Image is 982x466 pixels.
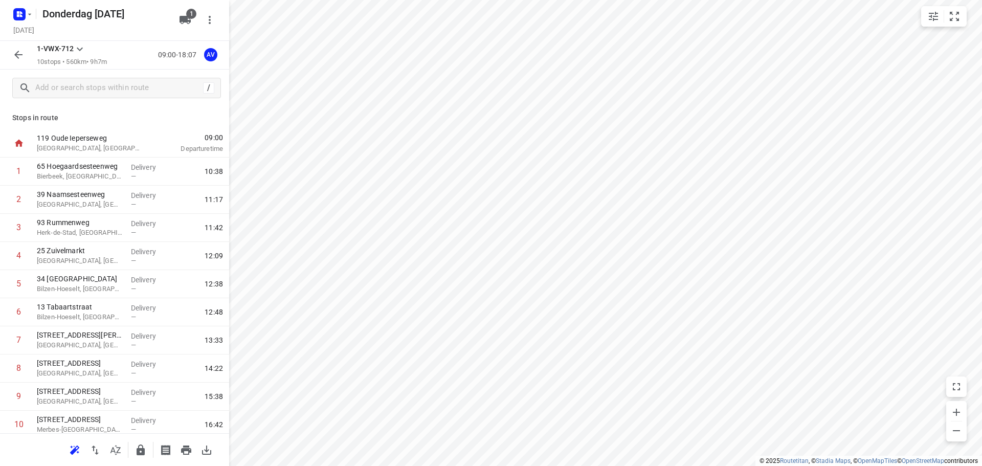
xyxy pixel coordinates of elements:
[205,279,223,289] span: 12:38
[16,391,21,401] div: 9
[131,201,136,208] span: —
[37,368,123,379] p: [GEOGRAPHIC_DATA], [GEOGRAPHIC_DATA]
[131,247,169,257] p: Delivery
[37,284,123,294] p: Bilzen-Hoeselt, [GEOGRAPHIC_DATA]
[37,189,123,199] p: 39 Naamsesteenweg
[780,457,809,464] a: Routetitan
[176,445,196,454] span: Print route
[131,415,169,426] p: Delivery
[131,397,136,405] span: —
[131,257,136,264] span: —
[205,194,223,205] span: 11:17
[9,24,38,36] h5: [DATE]
[37,274,123,284] p: 34 [GEOGRAPHIC_DATA]
[16,335,21,345] div: 7
[37,302,123,312] p: 13 Tabaartstraat
[16,194,21,204] div: 2
[37,414,123,425] p: [STREET_ADDRESS]
[12,113,217,123] p: Stops in route
[37,256,123,266] p: [GEOGRAPHIC_DATA], [GEOGRAPHIC_DATA]
[130,440,151,460] button: Lock route
[16,223,21,232] div: 3
[131,359,169,369] p: Delivery
[35,80,203,96] input: Add or search stops within route
[64,445,85,454] span: Reoptimize route
[37,143,143,153] p: [GEOGRAPHIC_DATA], [GEOGRAPHIC_DATA]
[200,45,221,65] button: AV
[816,457,851,464] a: Stadia Maps
[37,330,123,340] p: [STREET_ADDRESS][PERSON_NAME]
[204,48,217,61] div: AV
[196,445,217,454] span: Download route
[131,426,136,433] span: —
[131,229,136,236] span: —
[131,331,169,341] p: Delivery
[131,303,169,313] p: Delivery
[37,228,123,238] p: Herk-de-Stad, [GEOGRAPHIC_DATA]
[37,199,123,210] p: [GEOGRAPHIC_DATA], [GEOGRAPHIC_DATA]
[760,457,978,464] li: © 2025 , © , © © contributors
[205,223,223,233] span: 11:42
[175,10,195,30] button: 1
[131,369,136,377] span: —
[37,217,123,228] p: 93 Rummenweg
[37,43,74,54] p: 1-VWX-712
[902,457,944,464] a: OpenStreetMap
[16,307,21,317] div: 6
[155,144,223,154] p: Departure time
[16,166,21,176] div: 1
[131,218,169,229] p: Delivery
[131,162,169,172] p: Delivery
[37,171,123,182] p: Bierbeek, [GEOGRAPHIC_DATA]
[200,50,221,59] span: Assigned to Axel Verzele
[858,457,897,464] a: OpenMapTiles
[37,358,123,368] p: [STREET_ADDRESS]
[37,386,123,396] p: [STREET_ADDRESS]
[205,391,223,402] span: 15:38
[203,82,214,94] div: /
[131,313,136,321] span: —
[186,9,196,19] span: 1
[37,312,123,322] p: Bilzen-Hoeselt, [GEOGRAPHIC_DATA]
[16,363,21,373] div: 8
[37,246,123,256] p: 25 Zuivelmarkt
[14,419,24,429] div: 10
[155,445,176,454] span: Print shipping labels
[205,166,223,176] span: 10:38
[131,275,169,285] p: Delivery
[131,285,136,293] span: —
[16,251,21,260] div: 4
[131,190,169,201] p: Delivery
[38,6,171,22] h5: Donderdag 18 September
[105,445,126,454] span: Sort by time window
[37,340,123,350] p: [GEOGRAPHIC_DATA], [GEOGRAPHIC_DATA]
[16,279,21,289] div: 5
[921,6,967,27] div: small contained button group
[85,445,105,454] span: Reverse route
[37,161,123,171] p: 65 Hoegaardsesteenweg
[37,425,123,435] p: Merbes-le-Château, Belgium
[155,132,223,143] span: 09:00
[205,307,223,317] span: 12:48
[37,133,143,143] p: 119 Oude Ieperseweg
[37,57,107,67] p: 10 stops • 560km • 9h7m
[205,363,223,373] span: 14:22
[131,387,169,397] p: Delivery
[158,50,200,60] p: 09:00-18:07
[131,341,136,349] span: —
[205,419,223,430] span: 16:42
[205,251,223,261] span: 12:09
[37,396,123,407] p: [GEOGRAPHIC_DATA], [GEOGRAPHIC_DATA]
[205,335,223,345] span: 13:33
[131,172,136,180] span: —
